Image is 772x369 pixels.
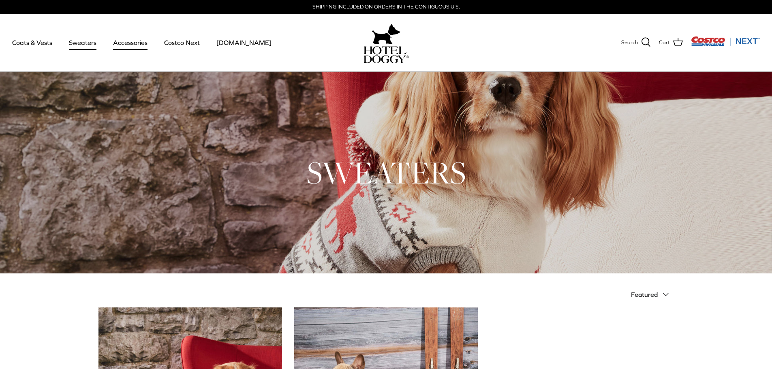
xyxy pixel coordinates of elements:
[5,29,60,56] a: Coats & Vests
[691,41,760,47] a: Visit Costco Next
[631,286,674,303] button: Featured
[62,29,104,56] a: Sweaters
[621,37,651,48] a: Search
[659,37,683,48] a: Cart
[364,22,409,63] a: hoteldoggy.com hoteldoggycom
[209,29,279,56] a: [DOMAIN_NAME]
[98,153,674,192] h1: SWEATERS
[691,36,760,46] img: Costco Next
[106,29,155,56] a: Accessories
[659,38,670,47] span: Cart
[364,46,409,63] img: hoteldoggycom
[157,29,207,56] a: Costco Next
[621,38,638,47] span: Search
[372,22,400,46] img: hoteldoggy.com
[631,291,658,298] span: Featured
